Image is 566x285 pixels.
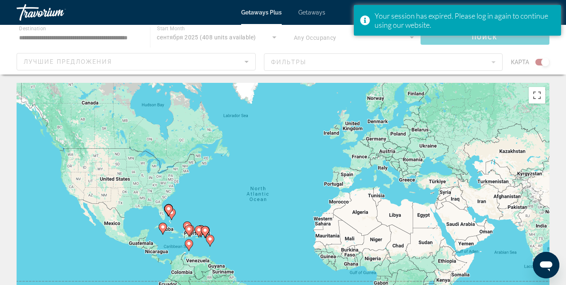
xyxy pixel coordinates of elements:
a: Getaways [298,9,325,16]
div: Your session has expired. Please log in again to continue using our website. [375,11,555,29]
iframe: Button to launch messaging window [533,252,559,278]
button: Toggle fullscreen view [529,87,545,104]
a: Travorium [17,2,99,23]
a: Getaways Plus [241,9,282,16]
